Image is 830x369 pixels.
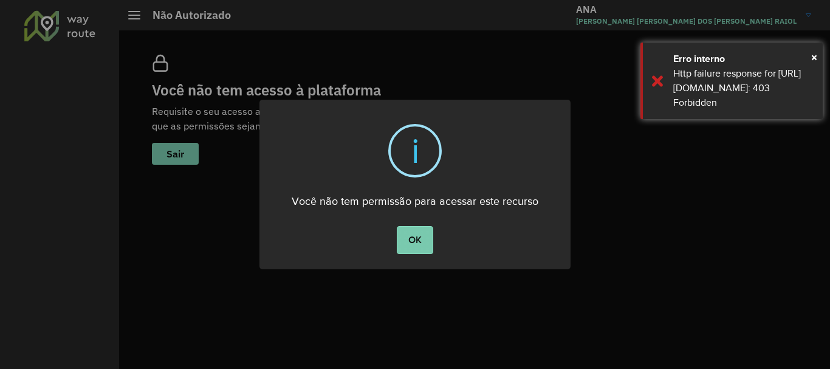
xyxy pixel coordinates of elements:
div: Http failure response for [URL][DOMAIN_NAME]: 403 Forbidden [673,66,814,110]
div: i [411,126,419,175]
div: Erro interno [673,52,814,66]
div: Você não tem permissão para acessar este recurso [259,184,571,211]
button: Close [811,48,817,66]
button: OK [397,226,433,254]
span: × [811,48,817,66]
